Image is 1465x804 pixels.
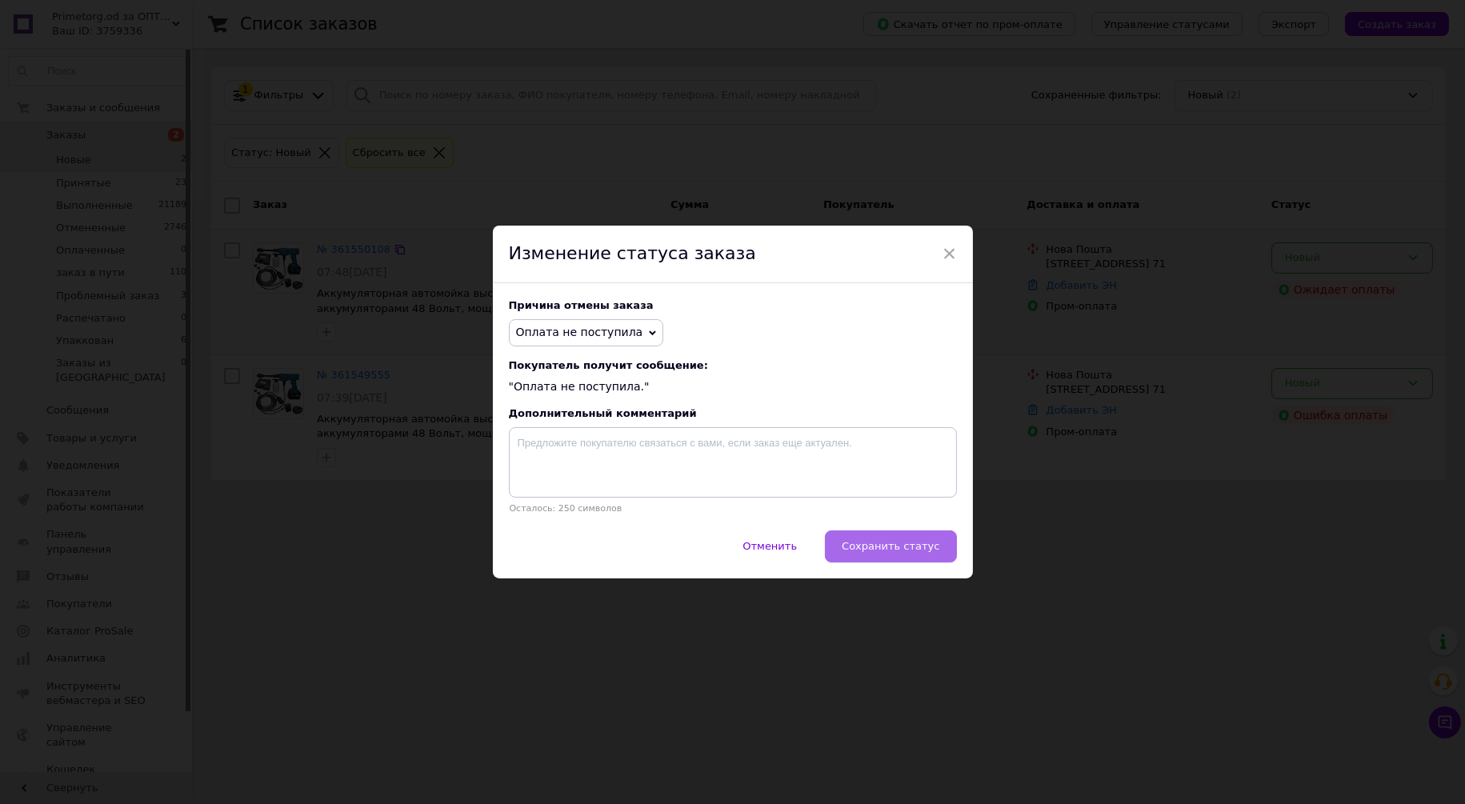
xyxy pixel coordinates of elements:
[493,226,973,283] div: Изменение статуса заказа
[726,530,814,562] button: Отменить
[943,240,957,267] span: ×
[825,530,956,562] button: Сохранить статус
[743,540,797,552] span: Отменить
[509,503,957,514] p: Осталось: 250 символов
[516,326,643,338] span: Оплата не поступила
[509,359,957,395] div: "Оплата не поступила."
[509,299,957,311] div: Причина отмены заказа
[509,359,957,371] span: Покупатель получит сообщение:
[509,407,957,419] div: Дополнительный комментарий
[842,540,939,552] span: Сохранить статус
